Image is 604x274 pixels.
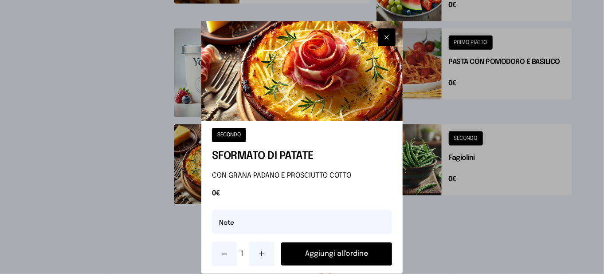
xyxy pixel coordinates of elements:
button: Aggiungi all'ordine [281,242,392,266]
img: SFORMATO DI PATATE [201,21,403,121]
button: SECONDO [212,128,246,142]
span: 1 [240,249,246,259]
p: CON GRANA PADANO E PROSCIUTTO COTTO [212,171,392,181]
span: 0€ [212,188,392,199]
h1: SFORMATO DI PATATE [212,149,392,163]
